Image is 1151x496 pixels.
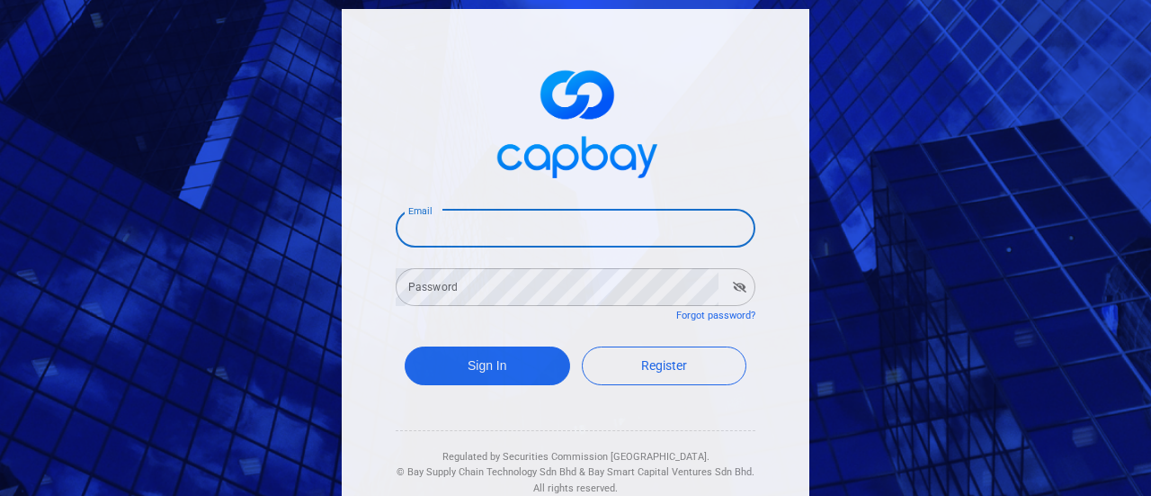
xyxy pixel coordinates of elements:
[397,466,576,478] span: © Bay Supply Chain Technology Sdn Bhd
[582,347,747,385] a: Register
[588,466,754,478] span: Bay Smart Capital Ventures Sdn Bhd.
[405,347,570,385] button: Sign In
[408,204,432,218] label: Email
[676,310,755,321] a: Forgot password?
[641,358,687,373] span: Register
[486,54,665,188] img: logo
